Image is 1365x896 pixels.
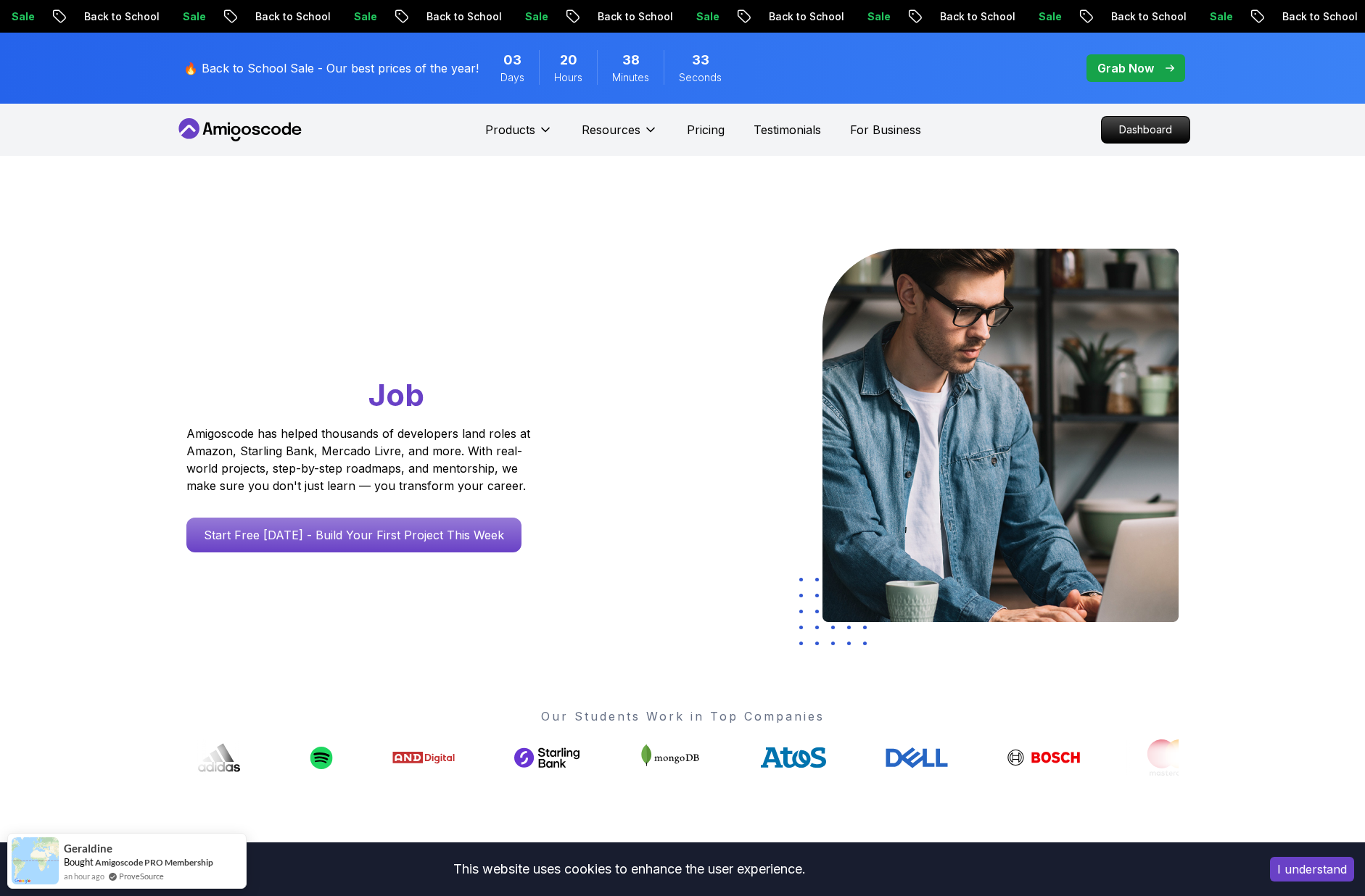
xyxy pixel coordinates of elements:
[503,50,521,70] span: 3 Days
[1097,59,1154,77] p: Grab Now
[612,70,649,85] span: Minutes
[183,59,479,77] p: 🔥 Back to School Sale - Our best prices of the year!
[560,50,577,70] span: 20 Hours
[582,121,658,150] button: Resources
[485,121,553,150] button: Products
[64,856,94,868] span: Bought
[1098,9,1197,24] p: Back to School
[186,425,535,494] p: Amigoscode has helped thousands of developers land roles at Amazon, Starling Bank, Mercado Livre,...
[554,70,582,85] span: Hours
[679,70,722,85] span: Seconds
[341,9,387,24] p: Sale
[186,249,586,416] h1: Go From Learning to Hired: Master Java, Spring Boot & Cloud Skills That Get You the
[622,50,640,70] span: 38 Minutes
[242,9,341,24] p: Back to School
[692,50,709,70] span: 33 Seconds
[850,121,921,138] a: For Business
[854,9,901,24] p: Sale
[927,9,1026,24] p: Back to School
[582,121,640,138] p: Resources
[12,837,59,884] img: provesource social proof notification image
[413,9,512,24] p: Back to School
[1026,9,1072,24] p: Sale
[64,842,112,855] span: Geraldine
[186,518,521,552] a: Start Free [DATE] - Build Your First Project This Week
[1270,857,1354,882] button: Accept cookies
[95,857,213,868] a: Amigoscode PRO Membership
[512,9,558,24] p: Sale
[1101,116,1190,144] a: Dashboard
[683,9,730,24] p: Sale
[71,9,170,24] p: Back to School
[485,121,535,138] p: Products
[687,121,725,138] a: Pricing
[1197,9,1243,24] p: Sale
[11,853,1248,885] div: This website uses cookies to enhance the user experience.
[368,376,424,413] span: Job
[170,9,216,24] p: Sale
[585,9,683,24] p: Back to School
[64,870,104,882] span: an hour ago
[1102,117,1189,143] p: Dashboard
[754,121,821,138] a: Testimonials
[756,9,854,24] p: Back to School
[822,249,1179,622] img: hero
[119,870,164,882] a: ProveSource
[500,70,524,85] span: Days
[186,708,1179,725] p: Our Students Work in Top Companies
